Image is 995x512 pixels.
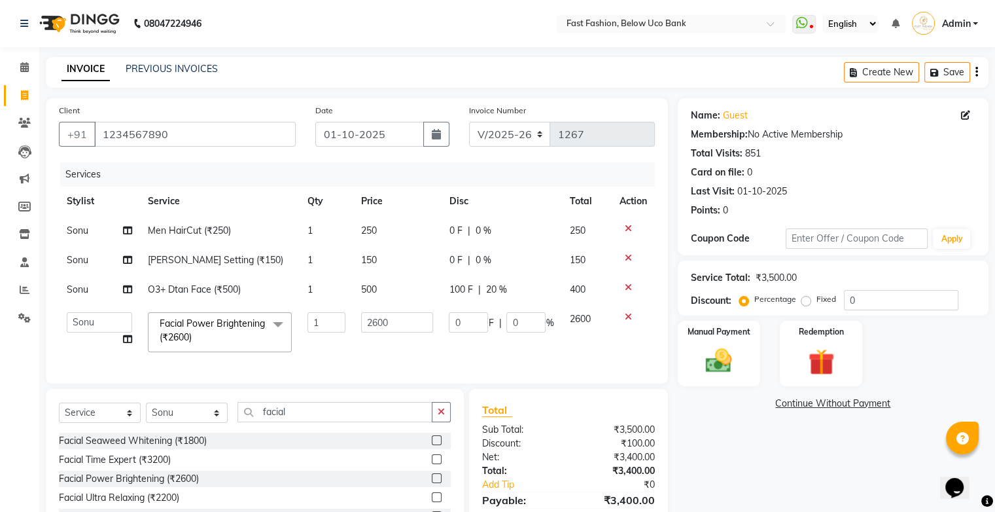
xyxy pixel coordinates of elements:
[568,423,665,437] div: ₹3,500.00
[756,271,797,285] div: ₹3,500.00
[449,253,462,267] span: 0 F
[59,122,96,147] button: +91
[816,293,836,305] label: Fixed
[691,147,742,160] div: Total Visits:
[478,283,480,297] span: |
[691,294,731,308] div: Discount:
[561,187,611,216] th: Total
[472,478,584,492] a: Add Tip
[584,478,664,492] div: ₹0
[94,122,296,147] input: Search by Name/Mobile/Email/Code
[568,464,665,478] div: ₹3,400.00
[59,453,171,467] div: Facial Time Expert (₹3200)
[140,187,300,216] th: Service
[691,166,744,179] div: Card on file:
[569,254,585,266] span: 150
[475,253,491,267] span: 0 %
[569,225,585,236] span: 250
[546,316,553,330] span: %
[192,331,198,343] a: x
[691,204,720,217] div: Points:
[488,316,493,330] span: F
[485,283,506,297] span: 20 %
[59,187,140,216] th: Stylist
[467,224,470,238] span: |
[472,450,568,464] div: Net:
[912,12,935,35] img: Admin
[307,283,313,295] span: 1
[799,326,844,338] label: Redemption
[924,62,970,82] button: Save
[568,492,665,508] div: ₹3,400.00
[680,397,986,411] a: Continue Without Payment
[472,423,568,437] div: Sub Total:
[467,253,470,267] span: |
[361,225,377,236] span: 250
[691,128,975,141] div: No Active Membership
[449,224,462,238] span: 0 F
[449,283,472,297] span: 100 F
[568,437,665,450] div: ₹100.00
[148,283,241,295] span: O3+ Dtan Face (₹500)
[498,316,501,330] span: |
[33,5,123,42] img: logo
[482,403,512,417] span: Total
[361,254,377,266] span: 150
[569,313,590,325] span: 2600
[723,109,748,122] a: Guest
[59,472,199,486] div: Facial Power Brightening (₹2600)
[940,460,982,499] iframe: chat widget
[737,185,787,198] div: 01-10-2025
[941,17,970,31] span: Admin
[844,62,919,82] button: Create New
[691,185,735,198] div: Last Visit:
[469,105,526,117] label: Invoice Number
[569,283,585,295] span: 400
[300,187,353,216] th: Qty
[237,402,432,422] input: Search or Scan
[747,166,752,179] div: 0
[933,229,970,249] button: Apply
[800,346,843,378] img: _gift.svg
[754,293,796,305] label: Percentage
[691,128,748,141] div: Membership:
[441,187,561,216] th: Disc
[148,225,231,236] span: Men HairCut (₹250)
[353,187,441,216] th: Price
[61,58,110,81] a: INVOICE
[59,491,179,505] div: Facial Ultra Relaxing (₹2200)
[472,437,568,450] div: Discount:
[691,232,786,246] div: Coupon Code
[315,105,333,117] label: Date
[59,105,80,117] label: Client
[307,254,313,266] span: 1
[160,318,265,343] span: Facial Power Brightening (₹2600)
[723,204,728,217] div: 0
[691,271,750,285] div: Service Total:
[612,187,655,216] th: Action
[59,434,207,448] div: Facial Seaweed Whitening (₹1800)
[148,254,283,266] span: [PERSON_NAME] Setting (₹150)
[307,225,313,236] span: 1
[691,109,720,122] div: Name:
[697,346,740,376] img: _cash.svg
[67,254,88,266] span: Sonu
[67,283,88,295] span: Sonu
[688,326,750,338] label: Manual Payment
[472,492,568,508] div: Payable:
[568,450,665,464] div: ₹3,400.00
[475,224,491,238] span: 0 %
[67,225,88,236] span: Sonu
[60,162,665,187] div: Services
[144,5,201,42] b: 08047224946
[786,229,928,249] input: Enter Offer / Coupon Code
[472,464,568,478] div: Total:
[361,283,377,295] span: 500
[126,63,218,75] a: PREVIOUS INVOICES
[745,147,761,160] div: 851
